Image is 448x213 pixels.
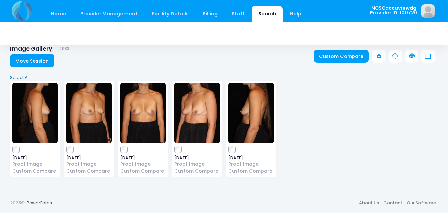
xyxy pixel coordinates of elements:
[12,168,58,175] a: Custom Compare
[10,54,54,67] a: Move Session
[228,168,274,175] a: Custom Compare
[421,4,435,18] img: image
[370,6,417,15] span: NCSCaccuviewdg Provider ID: 100720
[10,200,25,206] span: 2025©
[66,168,112,175] a: Custom Compare
[381,197,404,209] a: Contact
[12,156,58,160] span: [DATE]
[66,156,112,160] span: [DATE]
[120,156,166,160] span: [DATE]
[27,200,52,206] a: PowerFotos
[74,6,144,22] a: Provider Management
[145,6,195,22] a: Facility Details
[196,6,224,22] a: Billing
[284,6,308,22] a: Help
[8,74,440,81] a: Select All
[174,161,220,168] a: Proof Image
[120,168,166,175] a: Custom Compare
[12,161,58,168] a: Proof Image
[120,161,166,168] a: Proof Image
[314,50,369,63] a: Custom Compare
[228,156,274,160] span: [DATE]
[252,6,283,22] a: Search
[12,83,58,143] img: image
[66,83,112,143] img: image
[59,46,69,51] small: 21183
[44,6,73,22] a: Home
[174,156,220,160] span: [DATE]
[228,83,274,143] img: image
[357,197,381,209] a: About Us
[66,161,112,168] a: Proof Image
[225,6,251,22] a: Staff
[174,168,220,175] a: Custom Compare
[120,83,166,143] img: image
[228,161,274,168] a: Proof Image
[174,83,220,143] img: image
[10,45,69,52] h1: Image Gallery
[404,197,438,209] a: Our Software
